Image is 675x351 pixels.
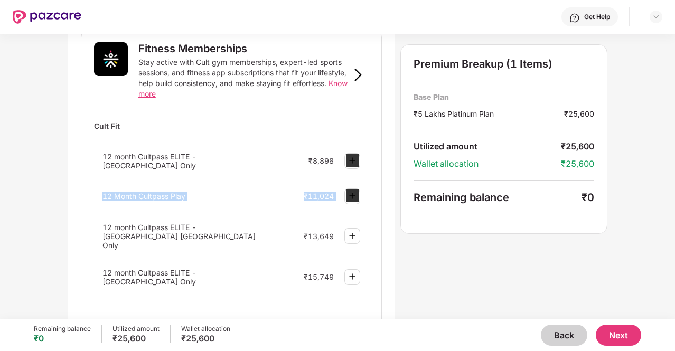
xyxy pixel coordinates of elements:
div: Wallet allocation [414,158,561,169]
div: Stay active with Cult gym memberships, expert-led sports sessions, and fitness app subscriptions ... [138,57,348,99]
img: svg+xml;base64,PHN2ZyBpZD0iRHJvcGRvd24tMzJ4MzIiIHhtbG5zPSJodHRwOi8vd3d3LnczLm9yZy8yMDAwL3N2ZyIgd2... [652,13,660,21]
span: 12 month Cultpass ELITE - [GEOGRAPHIC_DATA] [GEOGRAPHIC_DATA] Only [102,223,256,250]
div: View More [94,312,369,331]
div: ₹25,600 [112,333,160,344]
div: Wallet allocation [181,325,230,333]
div: Fitness Memberships [138,42,247,55]
img: New Pazcare Logo [13,10,81,24]
div: Premium Breakup (1 Items) [414,58,594,70]
img: svg+xml;base64,PHN2ZyBpZD0iUGx1cy0zMngzMiIgeG1sbnM9Imh0dHA6Ly93d3cudzMub3JnLzIwMDAvc3ZnIiB3aWR0aD... [346,270,359,283]
div: ₹25,600 [561,141,594,152]
div: ₹11,024 [304,192,334,201]
img: Fitness Memberships [94,42,128,76]
img: svg+xml;base64,PHN2ZyBpZD0iUGx1cy0zMngzMiIgeG1sbnM9Imh0dHA6Ly93d3cudzMub3JnLzIwMDAvc3ZnIiB3aWR0aD... [346,154,359,167]
img: svg+xml;base64,PHN2ZyB3aWR0aD0iOSIgaGVpZ2h0PSIxNiIgdmlld0JveD0iMCAwIDkgMTYiIGZpbGw9Im5vbmUiIHhtbG... [352,69,364,81]
span: 12 month Cultpass ELITE - [GEOGRAPHIC_DATA] Only [102,268,196,286]
div: ₹25,600 [561,158,594,169]
img: svg+xml;base64,PHN2ZyBpZD0iSGVscC0zMngzMiIgeG1sbnM9Imh0dHA6Ly93d3cudzMub3JnLzIwMDAvc3ZnIiB3aWR0aD... [569,13,580,23]
div: ₹5 Lakhs Platinum Plan [414,108,564,119]
div: Utilized amount [414,141,561,152]
div: ₹25,600 [564,108,594,119]
div: Get Help [584,13,610,21]
div: Base Plan [414,92,594,102]
div: Remaining balance [414,191,582,204]
div: Utilized amount [112,325,160,333]
div: ₹0 [582,191,594,204]
span: 12 month Cultpass ELITE - [GEOGRAPHIC_DATA] Only [102,152,196,170]
img: svg+xml;base64,PHN2ZyBpZD0iUGx1cy0zMngzMiIgeG1sbnM9Imh0dHA6Ly93d3cudzMub3JnLzIwMDAvc3ZnIiB3aWR0aD... [346,230,359,242]
div: ₹13,649 [304,232,334,241]
div: Remaining balance [34,325,91,333]
div: ₹15,749 [304,272,334,281]
div: ₹8,898 [308,156,334,165]
button: Next [596,325,641,346]
button: Back [541,325,587,346]
img: svg+xml;base64,PHN2ZyBpZD0iUGx1cy0zMngzMiIgeG1sbnM9Imh0dHA6Ly93d3cudzMub3JnLzIwMDAvc3ZnIiB3aWR0aD... [346,189,359,202]
div: ₹0 [34,333,91,344]
div: Cult Fit [94,117,369,135]
div: ₹25,600 [181,333,230,344]
span: 12 Month Cultpass Play [102,192,185,201]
